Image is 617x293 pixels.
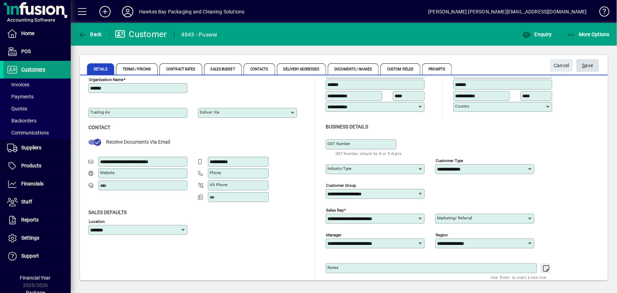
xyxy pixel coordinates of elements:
span: Communications [7,130,49,136]
mat-hint: GST Number should be 8 or 9 digits [336,149,402,157]
a: Reports [4,211,71,229]
a: POS [4,43,71,61]
span: Financials [21,181,43,186]
span: Contacts [244,63,275,75]
mat-label: Industry type [327,166,351,171]
button: Add [94,5,116,18]
a: Suppliers [4,139,71,157]
span: Support [21,253,39,259]
span: Receive Documents Via Email [106,139,170,145]
span: Terms / Pricing [116,63,158,75]
button: Enquiry [520,28,553,41]
span: Sales defaults [88,209,127,215]
a: Backorders [4,115,71,127]
span: Documents / Images [328,63,379,75]
mat-label: Trading as [90,110,110,115]
mat-label: Manager [326,232,342,237]
mat-label: Customer type [436,158,463,163]
a: Payments [4,91,71,103]
span: More Options [567,31,610,37]
a: Quotes [4,103,71,115]
span: Sales Budget [204,63,242,75]
a: Products [4,157,71,175]
button: Back [76,28,104,41]
div: Customer [115,29,167,40]
div: 4843 - Puawai [181,29,217,40]
button: More Options [565,28,612,41]
span: Contract Rates [159,63,202,75]
button: Save [576,59,599,72]
mat-label: Country [455,104,469,109]
mat-hint: Use 'Enter' to start a new line [491,273,547,281]
a: Invoices [4,79,71,91]
span: Customers [21,67,45,72]
span: Invoices [7,82,29,87]
span: Enquiry [522,31,552,37]
span: Payments [7,94,34,99]
a: Financials [4,175,71,193]
a: Knowledge Base [594,1,608,24]
app-page-header-button: Back [71,28,110,41]
mat-label: Region [436,232,448,237]
span: Staff [21,199,32,205]
span: Cancel [554,60,569,71]
span: Backorders [7,118,36,123]
div: [PERSON_NAME] [PERSON_NAME][EMAIL_ADDRESS][DOMAIN_NAME] [428,6,587,17]
mat-label: Location [89,219,105,224]
mat-label: Deliver via [200,110,219,115]
span: Products [21,163,41,168]
mat-label: Customer group [326,183,356,188]
button: Profile [116,5,139,18]
span: Prompts [422,63,452,75]
mat-label: GST Number [327,141,350,146]
span: POS [21,48,31,54]
mat-label: Marketing/ Referral [437,216,472,220]
span: Quotes [7,106,27,111]
div: Hawkes Bay Packaging and Cleaning Solutions [139,6,245,17]
span: Details [87,63,114,75]
span: S [582,63,585,68]
mat-label: Notes [327,265,338,270]
mat-label: Alt Phone [210,182,227,187]
span: Custom Fields [380,63,420,75]
span: Business details [326,124,368,130]
span: Suppliers [21,145,41,150]
a: Home [4,25,71,42]
span: Financial Year [20,275,51,281]
mat-label: Organisation name [89,77,123,82]
span: Contact [88,125,110,130]
button: Cancel [550,59,573,72]
mat-label: Sales rep [326,207,344,212]
span: Settings [21,235,39,241]
mat-label: Website [100,170,115,175]
a: Settings [4,229,71,247]
a: Staff [4,193,71,211]
span: Home [21,30,34,36]
span: Delivery Addresses [277,63,326,75]
span: Back [78,31,102,37]
span: Reports [21,217,39,223]
span: ave [582,60,593,71]
a: Support [4,247,71,265]
a: Communications [4,127,71,139]
mat-label: Phone [210,170,221,175]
